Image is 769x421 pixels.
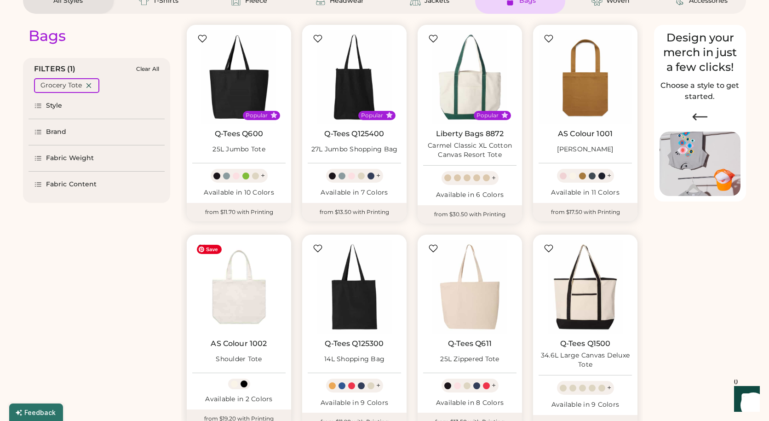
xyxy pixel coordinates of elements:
div: + [492,381,496,391]
a: AS Colour 1002 [211,339,267,348]
div: Fabric Weight [46,154,94,163]
div: 25L Zippered Tote [440,355,499,364]
div: + [492,173,496,183]
div: Available in 9 Colors [308,398,401,408]
img: Q-Tees Q600 25L Jumbo Tote [192,30,286,124]
div: Fabric Content [46,180,97,189]
div: Popular [476,112,499,119]
img: Q-Tees Q1500 34.6L Large Canvas Deluxe Tote [539,240,632,334]
div: 27L Jumbo Shopping Bag [311,145,398,154]
img: Q-Tees Q125400 27L Jumbo Shopping Bag [308,30,401,124]
img: Image of Lisa Congdon Eye Print on T-Shirt and Hat [660,132,740,196]
div: from $13.50 with Printing [302,203,407,221]
div: + [376,381,380,391]
div: Popular [361,112,383,119]
button: Popular Style [501,112,508,119]
div: + [607,171,611,181]
a: AS Colour 1001 [558,129,613,138]
div: Available in 7 Colors [308,188,401,197]
a: Q-Tees Q1500 [560,339,611,348]
button: Popular Style [270,112,277,119]
img: AS Colour 1002 Shoulder Tote [192,240,286,334]
div: Design your merch in just a few clicks! [660,30,740,75]
div: from $11.70 with Printing [187,203,291,221]
div: + [261,171,265,181]
div: Available in 8 Colors [423,398,516,408]
img: Q-Tees Q611 25L Zippered Tote [423,240,516,334]
div: Clear All [136,66,159,72]
h2: Choose a style to get started. [660,80,740,102]
div: Brand [46,127,67,137]
div: Bags [29,27,66,45]
div: Carmel Classic XL Cotton Canvas Resort Tote [423,141,516,160]
iframe: Front Chat [725,380,765,419]
div: Available in 11 Colors [539,188,632,197]
img: AS Colour 1001 Carrie Tote [539,30,632,124]
div: Available in 9 Colors [539,400,632,409]
div: Grocery Tote [40,81,82,90]
div: + [376,171,380,181]
a: Liberty Bags 8872 [436,129,504,138]
div: Available in 2 Colors [192,395,286,404]
div: + [607,383,611,393]
div: 14L Shopping Bag [324,355,384,364]
div: Popular [246,112,268,119]
img: Q-Tees Q125300 14L Shopping Bag [308,240,401,334]
a: Q-Tees Q611 [448,339,492,348]
a: Q-Tees Q125400 [324,129,384,138]
div: from $17.50 with Printing [533,203,637,221]
img: Liberty Bags 8872 Carmel Classic XL Cotton Canvas Resort Tote [423,30,516,124]
div: Available in 6 Colors [423,190,516,200]
a: Q-Tees Q600 [215,129,263,138]
button: Popular Style [386,112,393,119]
a: Q-Tees Q125300 [325,339,384,348]
div: Shoulder Tote [216,355,262,364]
div: 34.6L Large Canvas Deluxe Tote [539,351,632,369]
div: 25L Jumbo Tote [212,145,265,154]
div: Available in 10 Colors [192,188,286,197]
div: from $30.50 with Printing [418,205,522,224]
div: Style [46,101,63,110]
span: Save [197,245,222,254]
div: [PERSON_NAME] [557,145,613,154]
div: FILTERS (1) [34,63,76,75]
